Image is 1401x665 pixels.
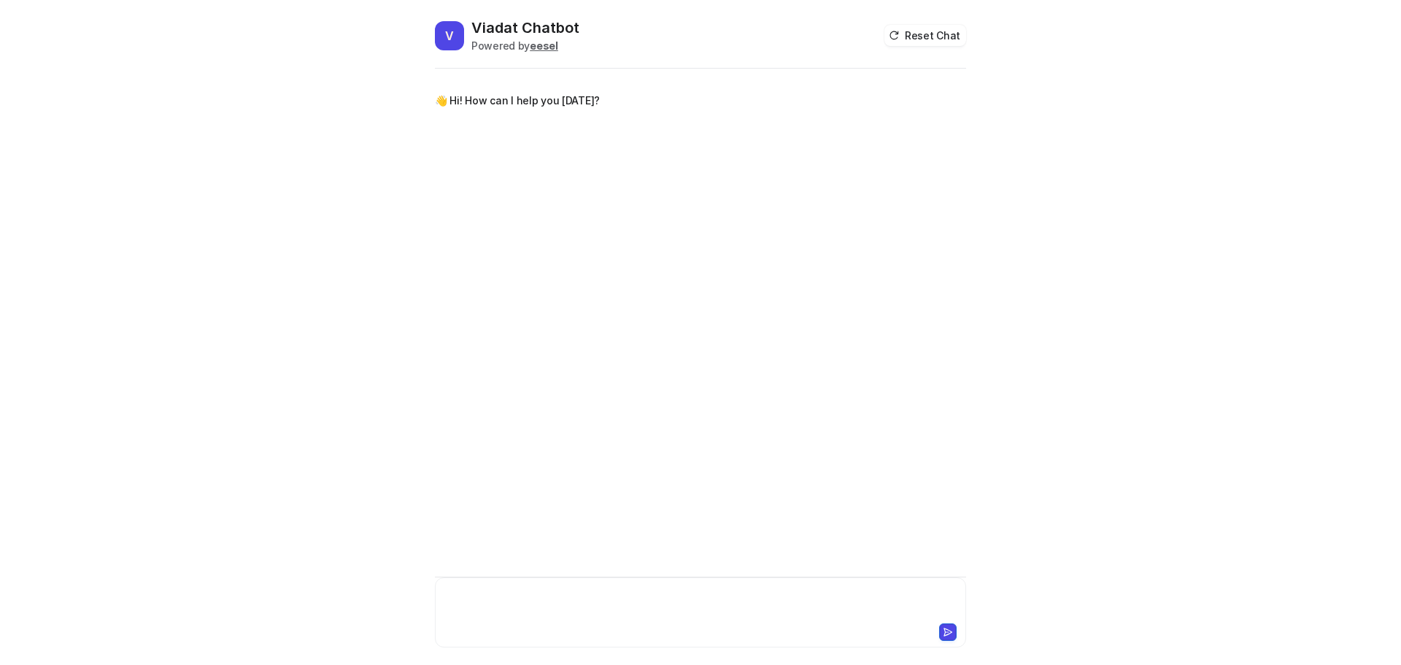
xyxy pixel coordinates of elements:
button: Reset Chat [884,25,966,46]
h2: Viadat Chatbot [471,18,579,38]
b: eesel [530,39,558,52]
div: Powered by [471,38,579,53]
p: 👋 Hi! How can I help you [DATE]? [435,92,600,109]
span: V [435,21,464,50]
